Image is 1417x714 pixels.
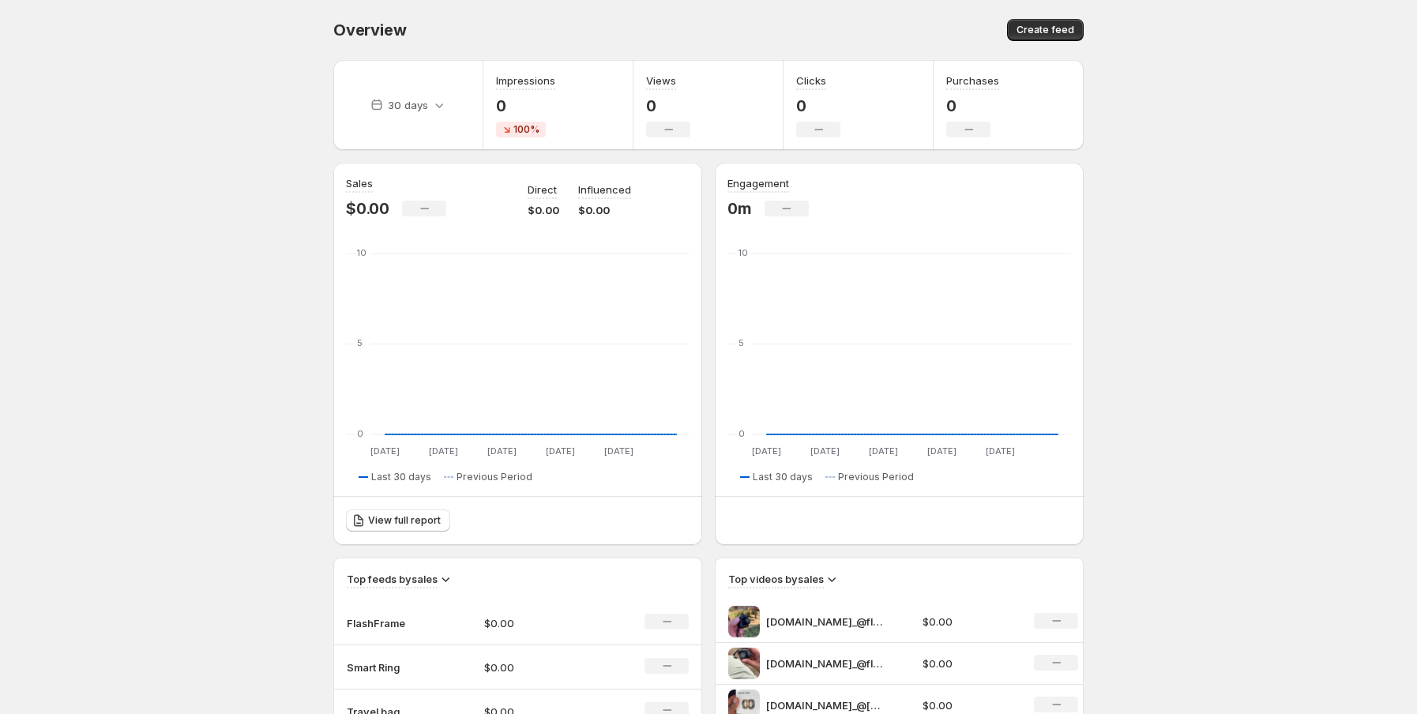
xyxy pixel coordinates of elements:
text: [DATE] [604,445,633,457]
img: ssstik.io_@flasshbackcam_1748004775802 [728,648,760,679]
p: 30 days [388,97,428,113]
h3: Clicks [796,73,826,88]
span: 100% [513,123,539,136]
p: 0 [946,96,999,115]
span: View full report [368,514,441,527]
p: [DOMAIN_NAME]_@[DOMAIN_NAME]_1745517817196 [766,697,885,713]
a: View full report [346,509,450,532]
p: Smart Ring [347,660,426,675]
p: $0.00 [923,697,1016,713]
text: [DATE] [927,445,957,457]
text: [DATE] [487,445,517,457]
p: [DOMAIN_NAME]_@flasshbackcam_1748004775802 [766,656,885,671]
h3: Views [646,73,676,88]
span: Last 30 days [753,471,813,483]
button: Create feed [1007,19,1084,41]
h3: Impressions [496,73,555,88]
text: 10 [739,247,748,258]
p: 0 [796,96,840,115]
h3: Sales [346,175,373,191]
p: $0.00 [923,614,1016,629]
p: [DOMAIN_NAME]_@flasshbackcam_1748004826441 [766,614,885,629]
text: [DATE] [986,445,1015,457]
text: [DATE] [810,445,840,457]
text: 5 [357,337,363,348]
span: Overview [333,21,406,39]
img: ssstik.io_@flasshbackcam_1748004826441 [728,606,760,637]
text: [DATE] [546,445,575,457]
p: Influenced [578,182,631,197]
text: 10 [357,247,366,258]
h3: Engagement [727,175,789,191]
text: 0 [357,428,363,439]
p: FlashFrame [347,615,426,631]
h3: Top videos by sales [728,571,824,587]
text: [DATE] [370,445,400,457]
h3: Purchases [946,73,999,88]
span: Previous Period [838,471,914,483]
text: 0 [739,428,745,439]
p: $0.00 [578,202,631,218]
text: [DATE] [429,445,458,457]
p: $0.00 [923,656,1016,671]
p: Direct [528,182,557,197]
p: $0.00 [484,660,596,675]
p: $0.00 [346,199,389,218]
p: $0.00 [528,202,559,218]
span: Previous Period [457,471,532,483]
h3: Top feeds by sales [347,571,438,587]
span: Create feed [1017,24,1074,36]
p: 0m [727,199,752,218]
span: Last 30 days [371,471,431,483]
text: [DATE] [869,445,898,457]
text: 5 [739,337,744,348]
p: 0 [496,96,555,115]
p: 0 [646,96,690,115]
text: [DATE] [752,445,781,457]
p: $0.00 [484,615,596,631]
